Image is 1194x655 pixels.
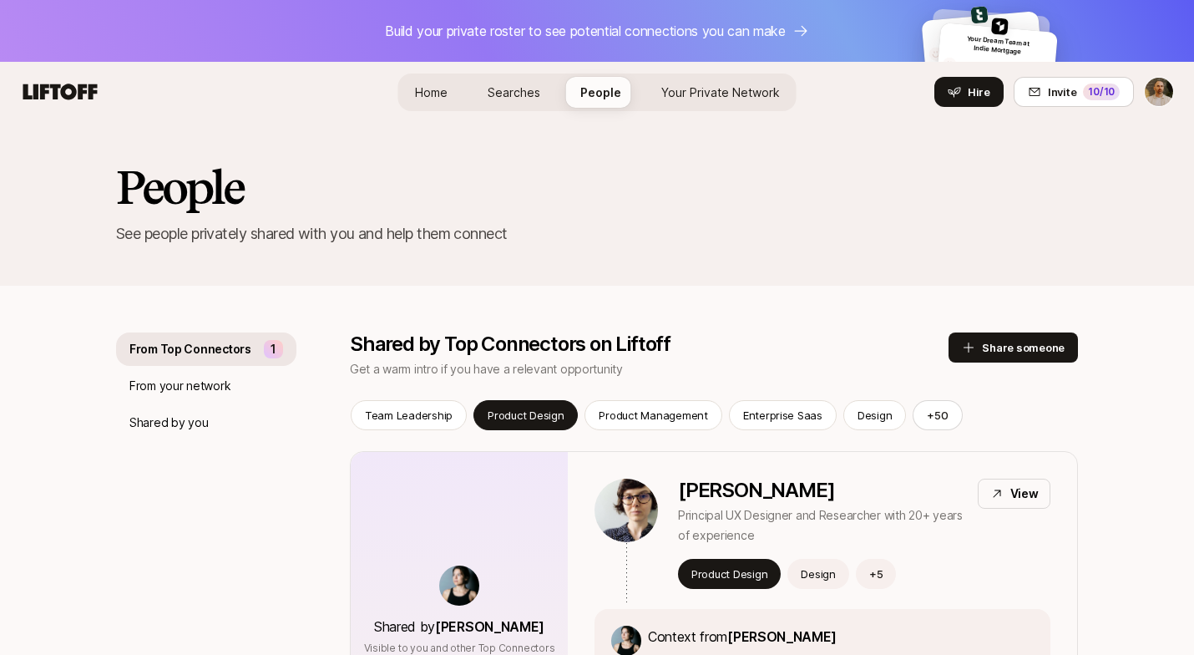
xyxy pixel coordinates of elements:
img: default-avatar.svg [928,46,943,61]
a: People [567,77,635,108]
p: View [1010,484,1039,504]
button: +5 [856,559,897,589]
button: Isaac Friedman-Heiman [1144,77,1174,107]
span: Your Private Network [661,84,780,101]
p: See people privately shared with you and help them connect [116,222,1078,246]
h2: People [116,162,1078,212]
img: default-avatar.svg [942,57,957,72]
p: Product Management [599,407,707,424]
span: Searches [488,84,540,101]
img: Isaac Friedman-Heiman [1145,78,1173,106]
img: 04bbcaaa_b78f_40c3_8b8d_c2f8b33d9861.jpg [970,6,988,23]
p: Team Leadership [365,407,453,424]
p: [PERSON_NAME] [678,479,964,502]
a: Home [402,77,461,108]
span: People [580,84,621,101]
a: Searches [474,77,554,108]
p: Design [858,407,892,424]
p: Shared by [374,616,544,637]
p: Context from [648,626,1034,647]
p: From Top Connectors [129,339,251,359]
div: 10 /10 [1083,84,1120,100]
p: Principal UX Designer and Researcher with 20+ years of experience [678,505,964,546]
span: [PERSON_NAME] [435,618,544,635]
span: Hire [968,84,990,100]
img: ee5e52fd_3b3e_41cc_9c6f_d1f84fd4091a.jpg [990,18,1008,35]
p: 1 [271,339,276,359]
button: Hire [934,77,1004,107]
a: Your Private Network [648,77,793,108]
p: Enterprise Saas [743,407,822,424]
p: Get a warm intro if you have a relevant opportunity [350,359,949,379]
p: Design [801,566,835,582]
p: Build your private roster to see potential connections you can make [385,20,786,42]
span: Home [415,84,448,101]
p: Shared by Top Connectors on Liftoff [350,333,949,356]
button: Share someone [949,333,1078,363]
img: 0b965891_4116_474f_af89_6433edd974dd.jpg [594,479,658,542]
button: Invite10/10 [1014,77,1134,107]
p: From your network [129,376,230,396]
span: Your Dream Team at Indie Mortgage [967,34,1030,56]
p: Product Design [488,407,564,424]
button: +50 [913,400,962,430]
img: 539a6eb7_bc0e_4fa2_8ad9_ee091919e8d1.jpg [439,566,479,606]
p: Product Design [691,566,767,582]
p: Shared by you [129,413,208,433]
span: Invite [1048,84,1076,100]
span: [PERSON_NAME] [727,628,837,645]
